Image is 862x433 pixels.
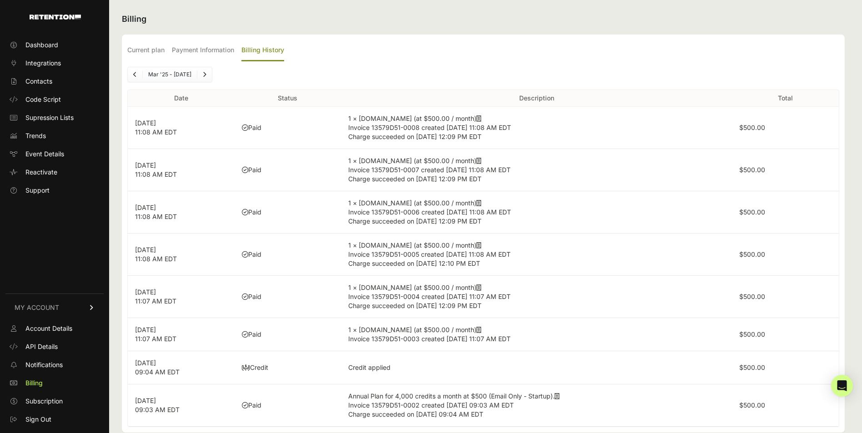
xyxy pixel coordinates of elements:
[5,183,104,198] a: Support
[341,90,732,107] th: Description
[739,250,765,258] label: $500.00
[127,40,165,61] label: Current plan
[25,59,61,68] span: Integrations
[25,113,74,122] span: Supression Lists
[25,77,52,86] span: Contacts
[348,208,511,216] span: Invoice 13579D51-0006 created [DATE] 11:08 AM EDT
[341,234,732,276] td: 1 × [DOMAIN_NAME] (at $500.00 / month)
[15,303,59,312] span: MY ACCOUNT
[235,276,341,318] td: Paid
[25,149,64,159] span: Event Details
[5,38,104,52] a: Dashboard
[235,149,341,191] td: Paid
[348,293,511,300] span: Invoice 13579D51-0004 created [DATE] 11:07 AM EDT
[197,67,212,82] a: Next
[341,149,732,191] td: 1 × [DOMAIN_NAME] (at $500.00 / month)
[5,147,104,161] a: Event Details
[25,131,46,140] span: Trends
[142,71,197,78] li: Mar '25 - [DATE]
[348,259,480,267] span: Charge succeeded on [DATE] 12:10 PM EDT
[739,293,765,300] label: $500.00
[341,107,732,149] td: 1 × [DOMAIN_NAME] (at $500.00 / month)
[235,107,341,149] td: Paid
[5,294,104,321] a: MY ACCOUNT
[25,168,57,177] span: Reactivate
[341,384,732,427] td: Annual Plan for 4,000 credits a month at $500 (Email Only - Startup).
[348,410,483,418] span: Charge succeeded on [DATE] 09:04 AM EDT
[25,95,61,104] span: Code Script
[5,110,104,125] a: Supression Lists
[5,339,104,354] a: API Details
[135,325,227,343] p: [DATE] 11:07 AM EDT
[5,74,104,89] a: Contacts
[348,217,481,225] span: Charge succeeded on [DATE] 12:09 PM EDT
[348,302,481,309] span: Charge succeeded on [DATE] 12:09 PM EDT
[25,415,51,424] span: Sign Out
[30,15,81,20] img: Retention.com
[122,13,845,25] h2: Billing
[25,324,72,333] span: Account Details
[135,119,227,137] p: [DATE] 11:08 AM EDT
[348,250,511,258] span: Invoice 13579D51-0005 created [DATE] 11:08 AM EDT
[135,245,227,264] p: [DATE] 11:08 AM EDT
[739,124,765,131] label: $500.00
[739,208,765,216] label: $500.00
[5,358,104,372] a: Notifications
[5,92,104,107] a: Code Script
[348,401,514,409] span: Invoice 13579D51-0002 created [DATE] 09:03 AM EDT
[739,401,765,409] label: $500.00
[25,397,63,406] span: Subscription
[739,330,765,338] label: $500.00
[235,191,341,234] td: Paid
[25,342,58,351] span: API Details
[135,358,227,377] p: [DATE] 09:04 AM EDT
[25,40,58,50] span: Dashboard
[348,133,481,140] span: Charge succeeded on [DATE] 12:09 PM EDT
[341,318,732,351] td: 1 × [DOMAIN_NAME] (at $500.00 / month)
[135,396,227,414] p: [DATE] 09:03 AM EDT
[5,376,104,390] a: Billing
[135,203,227,221] p: [DATE] 11:08 AM EDT
[25,360,63,369] span: Notifications
[348,124,511,131] span: Invoice 13579D51-0008 created [DATE] 11:08 AM EDT
[739,363,765,371] label: $500.00
[25,186,50,195] span: Support
[5,129,104,143] a: Trends
[235,234,341,276] td: Paid
[5,321,104,336] a: Account Details
[128,90,235,107] th: Date
[732,90,839,107] th: Total
[739,166,765,174] label: $500.00
[831,375,853,397] div: Open Intercom Messenger
[348,335,511,343] span: Invoice 13579D51-0003 created [DATE] 11:07 AM EDT
[235,351,341,384] td: Credit
[5,56,104,70] a: Integrations
[235,384,341,427] td: Paid
[5,394,104,408] a: Subscription
[235,318,341,351] td: Paid
[341,276,732,318] td: 1 × [DOMAIN_NAME] (at $500.00 / month)
[172,40,234,61] label: Payment Information
[5,165,104,179] a: Reactivate
[25,378,43,388] span: Billing
[348,175,481,183] span: Charge succeeded on [DATE] 12:09 PM EDT
[5,412,104,427] a: Sign Out
[235,90,341,107] th: Status
[135,161,227,179] p: [DATE] 11:08 AM EDT
[341,191,732,234] td: 1 × [DOMAIN_NAME] (at $500.00 / month)
[341,351,732,384] td: Credit applied
[241,40,284,61] label: Billing History
[135,288,227,306] p: [DATE] 11:07 AM EDT
[348,166,511,174] span: Invoice 13579D51-0007 created [DATE] 11:08 AM EDT
[128,67,142,82] a: Previous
